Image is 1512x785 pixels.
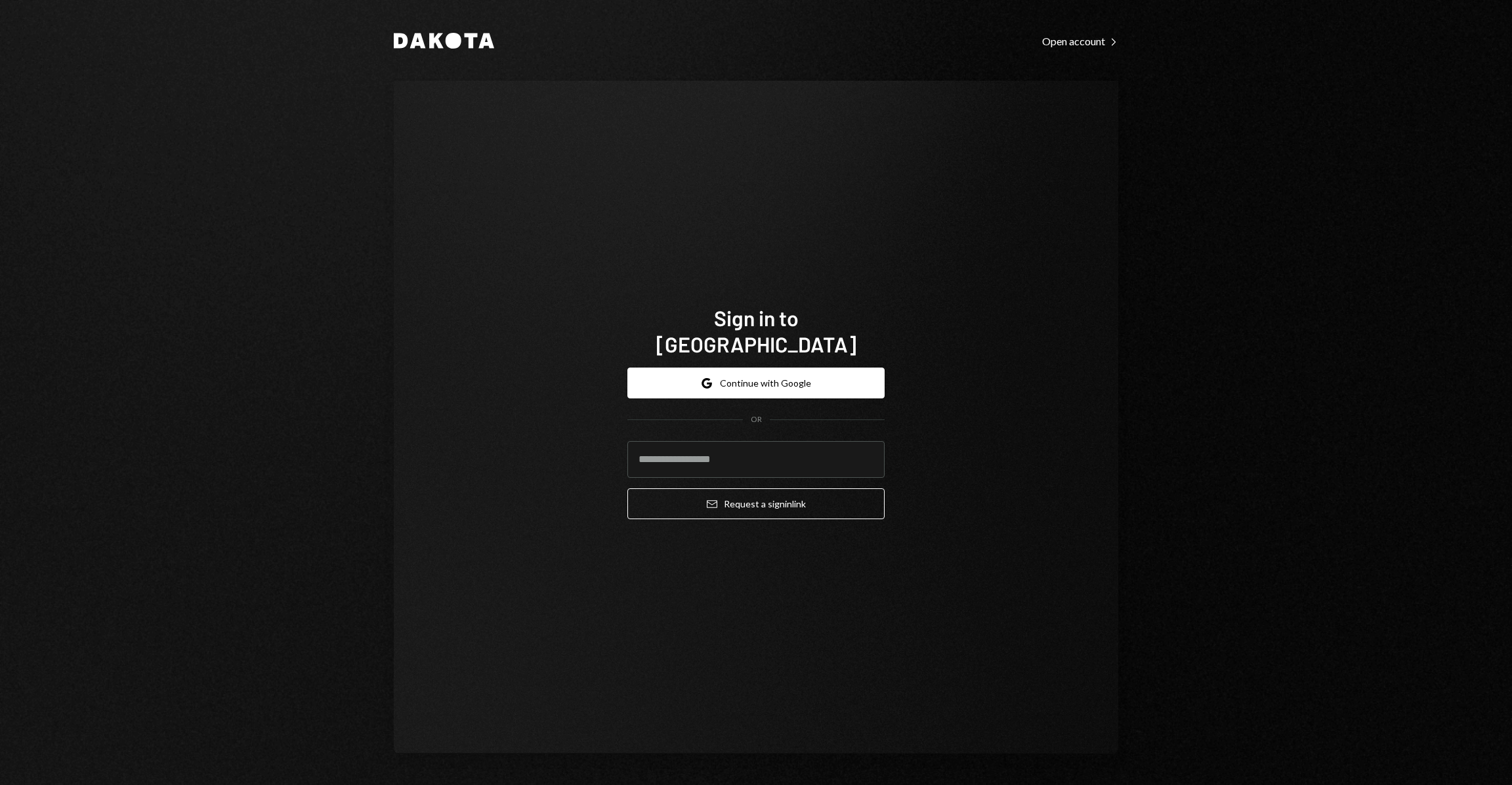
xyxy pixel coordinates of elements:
button: Request a signinlink [627,488,885,519]
div: Open account [1042,35,1118,48]
div: OR [751,414,762,425]
a: Open account [1042,33,1118,48]
button: Continue with Google [627,368,885,398]
h1: Sign in to [GEOGRAPHIC_DATA] [627,305,885,357]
